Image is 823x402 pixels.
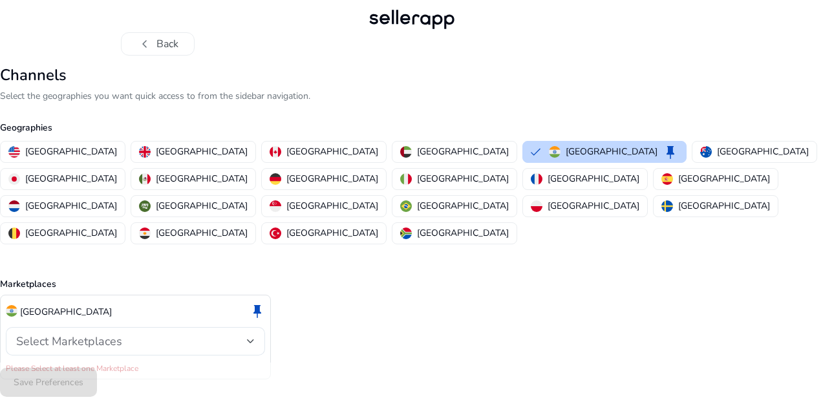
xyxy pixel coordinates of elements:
span: chevron_left [137,36,153,52]
img: ae.svg [400,146,412,158]
p: [GEOGRAPHIC_DATA] [417,172,509,185]
img: za.svg [400,227,412,239]
img: br.svg [400,200,412,212]
p: [GEOGRAPHIC_DATA] [417,226,509,240]
p: [GEOGRAPHIC_DATA] [20,305,112,319]
p: [GEOGRAPHIC_DATA] [717,145,809,158]
p: [GEOGRAPHIC_DATA] [548,172,639,185]
p: [GEOGRAPHIC_DATA] [417,145,509,158]
p: [GEOGRAPHIC_DATA] [25,172,117,185]
p: [GEOGRAPHIC_DATA] [286,172,378,185]
p: [GEOGRAPHIC_DATA] [25,145,117,158]
img: se.svg [661,200,673,212]
p: [GEOGRAPHIC_DATA] [25,199,117,213]
p: [GEOGRAPHIC_DATA] [286,199,378,213]
img: ca.svg [270,146,281,158]
p: [GEOGRAPHIC_DATA] [25,226,117,240]
img: es.svg [661,173,673,185]
p: [GEOGRAPHIC_DATA] [286,226,378,240]
img: in.svg [6,305,17,317]
img: it.svg [400,173,412,185]
img: pl.svg [531,200,542,212]
img: au.svg [700,146,712,158]
p: [GEOGRAPHIC_DATA] [156,199,248,213]
img: tr.svg [270,227,281,239]
img: us.svg [8,146,20,158]
span: Select Marketplaces [16,333,122,349]
img: be.svg [8,227,20,239]
p: [GEOGRAPHIC_DATA] [156,145,248,158]
p: [GEOGRAPHIC_DATA] [548,199,639,213]
mat-error: Please Select at least one Marketplace [6,361,265,374]
img: sa.svg [139,200,151,212]
img: in.svg [549,146,561,158]
img: fr.svg [531,173,542,185]
p: [GEOGRAPHIC_DATA] [156,226,248,240]
img: nl.svg [8,200,20,212]
span: keep [250,303,265,319]
img: jp.svg [8,173,20,185]
img: sg.svg [270,200,281,212]
p: [GEOGRAPHIC_DATA] [678,172,770,185]
img: eg.svg [139,227,151,239]
span: keep [663,144,678,160]
p: [GEOGRAPHIC_DATA] [156,172,248,185]
img: mx.svg [139,173,151,185]
img: uk.svg [139,146,151,158]
button: chevron_leftBack [121,32,195,56]
p: [GEOGRAPHIC_DATA] [566,145,657,158]
p: [GEOGRAPHIC_DATA] [678,199,770,213]
img: de.svg [270,173,281,185]
p: [GEOGRAPHIC_DATA] [417,199,509,213]
p: [GEOGRAPHIC_DATA] [286,145,378,158]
